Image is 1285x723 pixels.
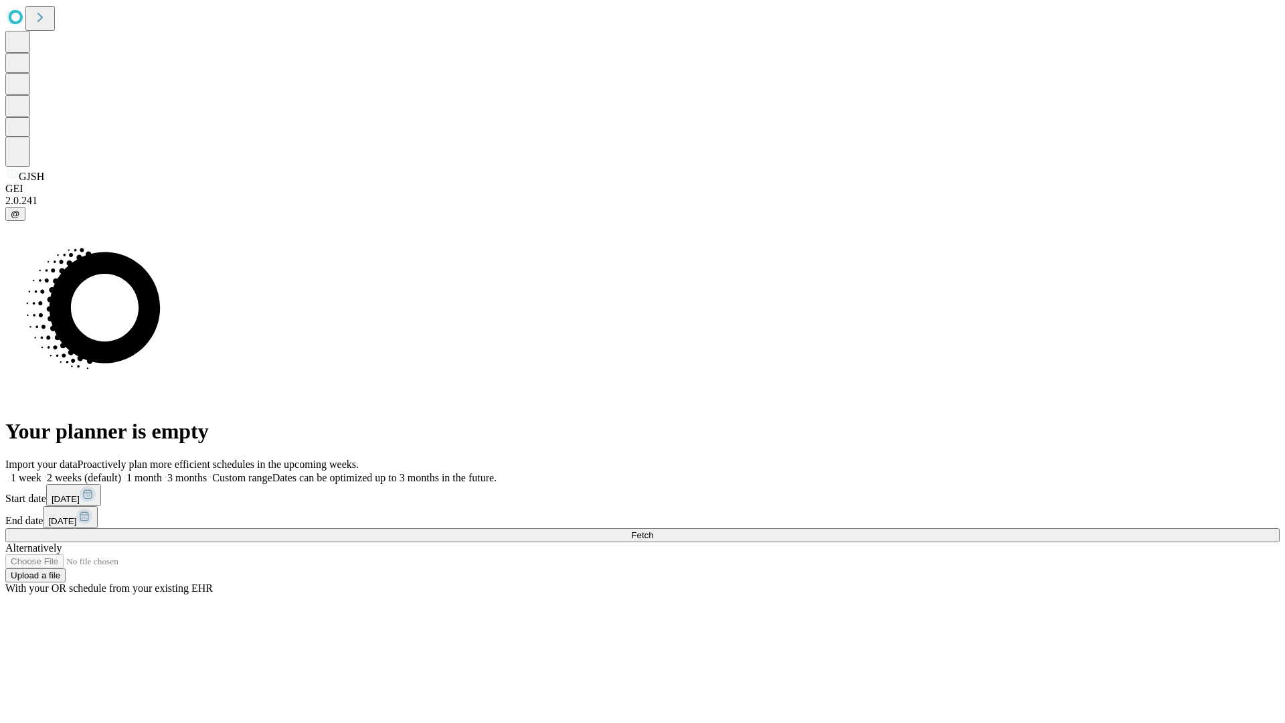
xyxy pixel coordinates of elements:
span: Custom range [212,472,272,483]
span: 1 week [11,472,41,483]
button: [DATE] [43,506,98,528]
span: Alternatively [5,542,62,554]
span: With your OR schedule from your existing EHR [5,582,213,594]
div: 2.0.241 [5,195,1280,207]
span: 3 months [167,472,207,483]
span: Fetch [631,530,653,540]
button: Fetch [5,528,1280,542]
span: 1 month [126,472,162,483]
span: GJSH [19,171,44,182]
span: 2 weeks (default) [47,472,121,483]
button: @ [5,207,25,221]
div: Start date [5,484,1280,506]
span: @ [11,209,20,219]
span: Proactively plan more efficient schedules in the upcoming weeks. [78,459,359,470]
span: Import your data [5,459,78,470]
h1: Your planner is empty [5,419,1280,444]
span: Dates can be optimized up to 3 months in the future. [272,472,497,483]
button: Upload a file [5,568,66,582]
div: End date [5,506,1280,528]
span: [DATE] [52,494,80,504]
span: [DATE] [48,516,76,526]
div: GEI [5,183,1280,195]
button: [DATE] [46,484,101,506]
